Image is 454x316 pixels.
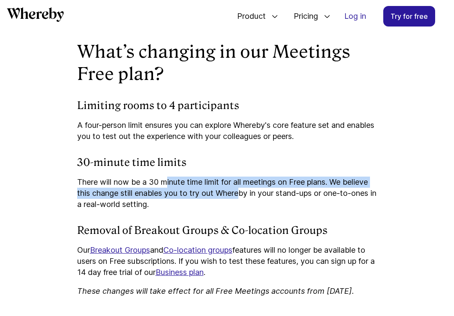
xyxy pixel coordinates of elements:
[337,6,373,26] a: Log in
[7,7,64,22] svg: Whereby
[77,99,377,112] h4: Limiting rooms to 4 participants
[77,224,377,237] h4: Removal of Breakout Groups & Co-location Groups
[77,120,377,142] p: A four-person limit ensures you can explore Whereby's core feature set and enables you to test ou...
[229,2,268,30] span: Product
[383,6,435,27] a: Try for free
[77,245,377,278] p: Our and features will no longer be available to users on Free subscriptions. If you wish to test ...
[77,156,377,169] h4: 30-minute time limits
[7,7,64,25] a: Whereby
[285,2,320,30] span: Pricing
[77,177,377,210] p: There will now be a 30 minute time limit for all meetings on Free plans. We believe this change s...
[163,245,232,254] a: Co-location groups
[156,268,204,277] a: Business plan
[90,245,150,254] a: Breakout Groups
[77,286,354,295] i: These changes will take effect for all Free Meetings accounts from [DATE].
[77,41,377,85] h2: What’s changing in our Meetings Free plan?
